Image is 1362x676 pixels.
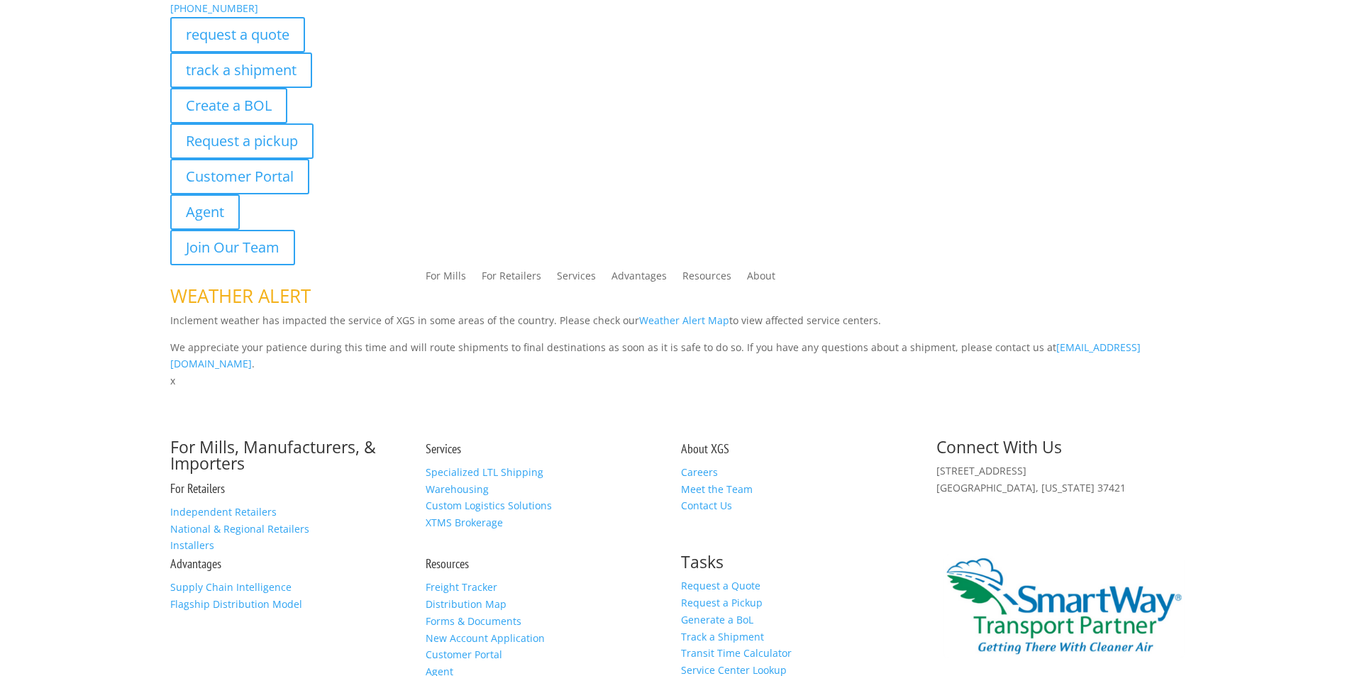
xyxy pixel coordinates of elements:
[170,52,312,88] a: track a shipment
[681,613,753,626] a: Generate a BoL
[426,597,506,611] a: Distribution Map
[681,630,764,643] a: Track a Shipment
[681,465,718,479] a: Careers
[170,372,1192,389] p: x
[170,339,1192,373] p: We appreciate your patience during this time and will route shipments to final destinations as so...
[426,516,503,529] a: XTMS Brokerage
[681,596,763,609] a: Request a Pickup
[426,482,489,496] a: Warehousing
[936,462,1192,497] p: [STREET_ADDRESS] [GEOGRAPHIC_DATA], [US_STATE] 37421
[936,554,1192,658] img: Smartway_Logo
[426,499,552,512] a: Custom Logistics Solutions
[170,88,287,123] a: Create a BOL
[170,418,1192,435] p: Complete the form below and a member of our team will be in touch within 24 hours.
[170,580,292,594] a: Supply Chain Intelligence
[639,314,729,327] a: Weather Alert Map
[426,555,469,572] a: Resources
[426,271,466,287] a: For Mills
[426,614,521,628] a: Forms & Documents
[170,389,1192,418] h1: Contact Us
[170,505,277,519] a: Independent Retailers
[170,123,314,159] a: Request a pickup
[482,271,541,287] a: For Retailers
[426,580,497,594] a: Freight Tracker
[936,496,950,509] img: group-6
[170,436,376,475] a: For Mills, Manufacturers, & Importers
[170,555,221,572] a: Advantages
[170,283,311,309] span: WEATHER ALERT
[681,499,732,512] a: Contact Us
[170,538,214,552] a: Installers
[170,312,1192,339] p: Inclement weather has impacted the service of XGS in some areas of the country. Please check our ...
[681,579,760,592] a: Request a Quote
[681,482,753,496] a: Meet the Team
[170,230,295,265] a: Join Our Team
[170,194,240,230] a: Agent
[170,159,309,194] a: Customer Portal
[170,522,309,536] a: National & Regional Retailers
[747,271,775,287] a: About
[170,480,225,497] a: For Retailers
[426,631,545,645] a: New Account Application
[426,648,502,661] a: Customer Portal
[557,271,596,287] a: Services
[170,1,258,15] a: [PHONE_NUMBER]
[170,17,305,52] a: request a quote
[426,440,461,457] a: Services
[426,465,543,479] a: Specialized LTL Shipping
[681,440,729,457] a: About XGS
[681,554,936,577] h2: Tasks
[682,271,731,287] a: Resources
[681,646,792,660] a: Transit Time Calculator
[936,439,1192,462] h2: Connect With Us
[611,271,667,287] a: Advantages
[170,597,302,611] a: Flagship Distribution Model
